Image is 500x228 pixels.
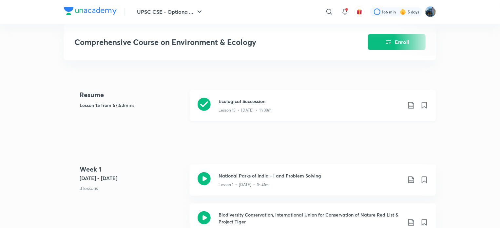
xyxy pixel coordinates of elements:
[80,164,184,174] h4: Week 1
[354,7,365,17] button: avatar
[80,102,184,109] h5: Lesson 15 from 57:53mins
[80,90,184,100] h4: Resume
[219,182,269,188] p: Lesson 1 • [DATE] • 1h 41m
[190,164,436,203] a: National Parks of India - I and Problem SolvingLesson 1 • [DATE] • 1h 41m
[368,34,426,50] button: Enroll
[219,98,402,105] h3: Ecological Succession
[64,7,117,15] img: Company Logo
[219,211,402,225] h3: Biodiversity Conservation, International Union for Conservation of Nature Red List & Project Tiger
[190,90,436,129] a: Ecological SuccessionLesson 15 • [DATE] • 1h 38m
[133,5,207,18] button: UPSC CSE - Optiona ...
[356,9,362,15] img: avatar
[219,107,272,113] p: Lesson 15 • [DATE] • 1h 38m
[425,6,436,17] img: I A S babu
[80,185,184,192] p: 3 lessons
[400,9,406,15] img: streak
[74,37,331,47] h3: Comprehensive Course on Environment & Ecology
[64,7,117,17] a: Company Logo
[219,172,402,179] h3: National Parks of India - I and Problem Solving
[80,174,184,182] h5: [DATE] - [DATE]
